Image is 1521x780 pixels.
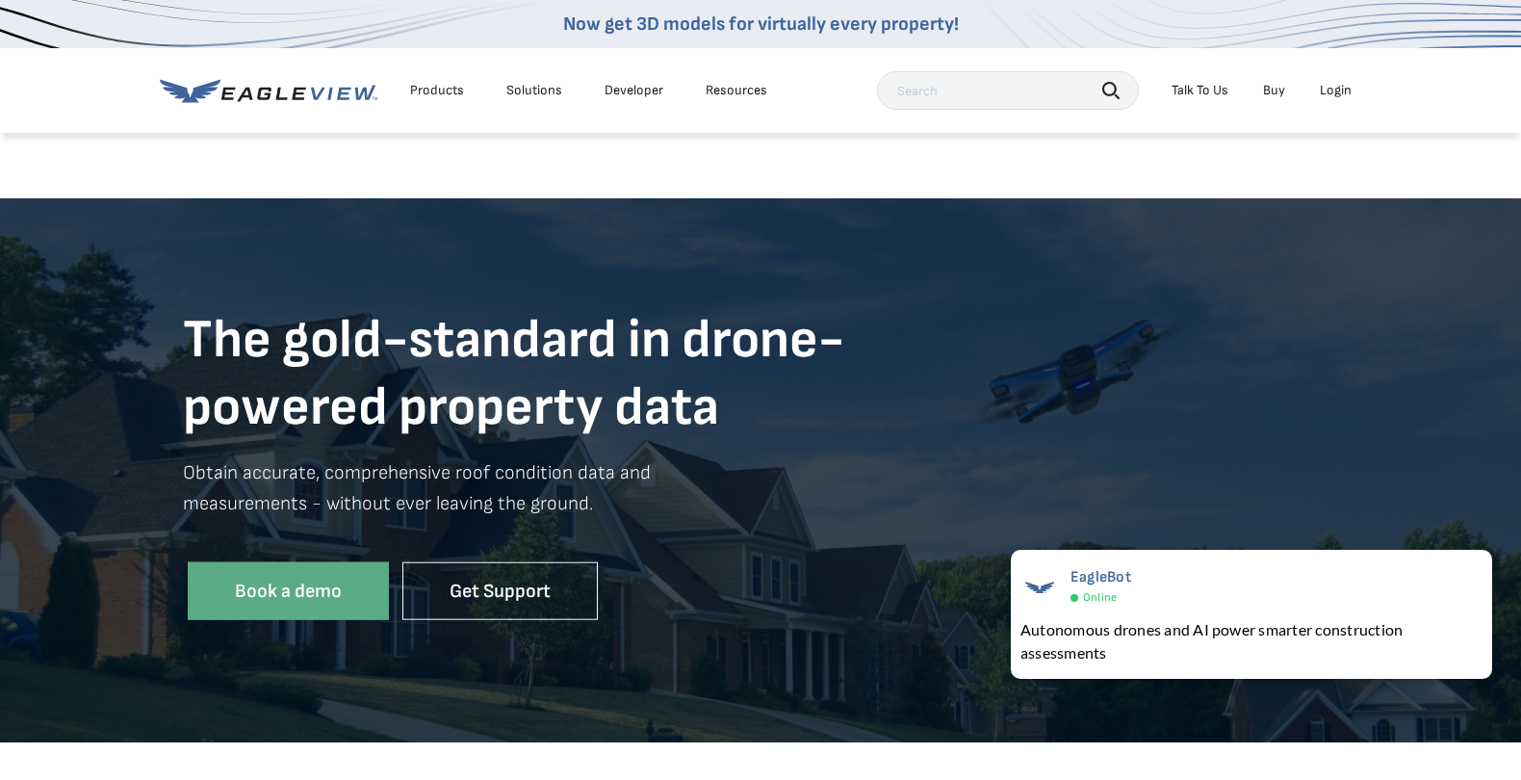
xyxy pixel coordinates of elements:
[1020,618,1482,664] div: Autonomous drones and AI power smarter construction assessments
[402,561,598,620] a: Get Support
[1320,82,1352,99] div: Login
[188,561,389,620] a: Book a demo
[1172,82,1228,99] div: Talk To Us
[1083,590,1117,605] span: Online
[410,82,464,99] div: Products
[877,71,1139,110] input: Search
[1020,568,1059,607] img: EagleBot
[506,82,562,99] div: Solutions
[1263,82,1285,99] a: Buy
[706,82,767,99] div: Resources
[563,13,959,36] a: Now get 3D models for virtually every property!
[183,306,1338,441] h1: The gold-standard in drone- powered property data
[605,82,663,99] a: Developer
[1070,568,1131,586] span: EagleBot
[183,456,1338,547] p: Obtain accurate, comprehensive roof condition data and measurements - without ever leaving the gr...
